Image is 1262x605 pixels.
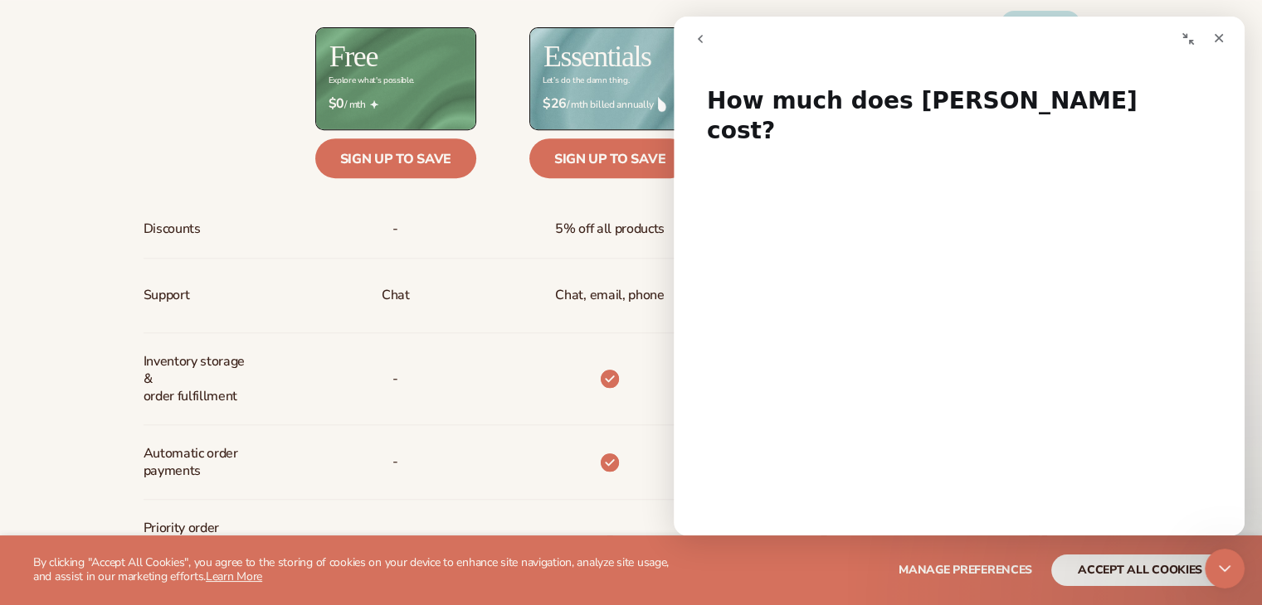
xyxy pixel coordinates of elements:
[144,280,190,311] span: Support
[370,100,378,109] img: Free_Icon_bb6e7c7e-73f8-44bd-8ed0-223ea0fc522e.png
[33,556,688,584] p: By clicking "Accept All Cookies", you agree to the storing of cookies on your device to enhance s...
[392,364,398,394] p: -
[555,280,664,311] p: Chat, email, phone
[315,138,476,178] a: Sign up to save
[392,521,398,552] span: -
[1051,554,1229,586] button: accept all cookies
[543,96,677,112] span: / mth billed annually
[555,214,665,244] span: 5% off all products
[392,214,398,244] span: -
[674,17,1245,535] iframe: Intercom live chat
[606,522,614,549] b: -
[144,513,254,561] span: Priority order processing
[144,346,254,411] span: Inventory storage & order fulfillment
[144,214,201,244] span: Discounts
[316,28,475,128] img: free_bg.png
[1205,549,1245,588] iframe: Intercom live chat
[658,97,666,112] img: drop.png
[530,28,689,128] img: Essentials_BG_9050f826-5aa9-47d9-a362-757b82c62641.jpg
[206,569,262,584] a: Learn More
[329,41,378,71] h2: Free
[899,554,1032,586] button: Manage preferences
[543,76,629,85] div: Let’s do the damn thing.
[329,76,414,85] div: Explore what's possible.
[144,438,254,486] span: Automatic order payments
[899,562,1032,578] span: Manage preferences
[382,280,410,311] p: Chat
[543,41,651,71] h2: Essentials
[529,138,690,178] a: Sign up to save
[329,96,344,112] strong: $0
[543,96,567,112] strong: $26
[329,96,463,112] span: / mth
[392,447,398,477] span: -
[1001,11,1080,37] div: BEST VALUE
